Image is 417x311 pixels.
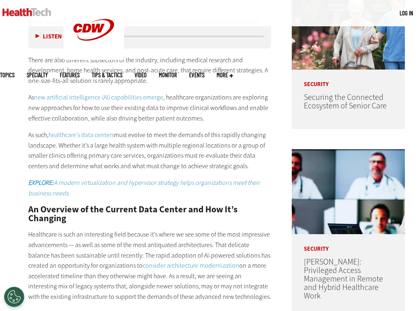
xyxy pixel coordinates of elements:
span: More [217,72,233,78]
img: remote call with care team [292,149,405,234]
a: Tips & Tactics [92,72,122,78]
a: Video [135,72,147,78]
a: EXPLORE:A modern virtualization and hypervisor strategy helps organizations meet their business n... [28,178,260,197]
strong: EXPLORE: [28,178,54,187]
a: Log in [400,9,413,17]
p: Healthcare is such an interesting field because it’s where we see some of the most impressive adv... [28,229,271,302]
p: Security [292,70,405,87]
a: consider architecture modernization [143,261,239,270]
h2: An Overview of the Current Data Center and How It’s Changing [28,205,271,223]
img: Home [2,8,51,16]
button: Open Preferences [4,287,24,307]
p: As , healthcare organizations are exploring new approaches for how to use their existing data to ... [28,92,271,123]
a: healthcare’s data centers [48,131,114,139]
div: Cookies Settings [4,287,24,307]
a: new artificial intelligence (AI) capabilities emerge [34,93,163,102]
em: A modern virtualization and hypervisor strategy helps organizations meet their business needs. [28,178,260,197]
a: [PERSON_NAME]: Privileged Access Management in Remote and Hybrid Healthcare Work [304,256,383,301]
a: CDW [63,53,124,62]
p: As such, must evolve to meet the demands of this rapidly changing landscape. Whether it’s a large... [28,130,271,171]
a: Events [189,72,204,78]
a: Features [60,72,80,78]
a: MonITor [159,72,177,78]
p: Security [292,234,405,252]
span: Specialty [27,72,48,78]
a: Securing the Connected Ecosystem of Senior Care [304,92,387,111]
div: User menu [400,9,413,17]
